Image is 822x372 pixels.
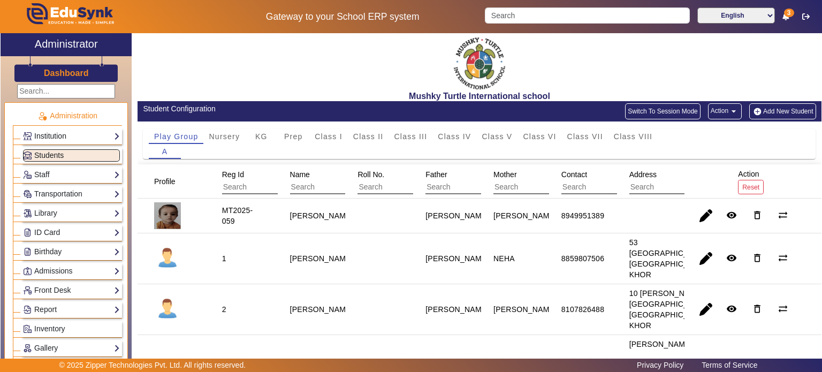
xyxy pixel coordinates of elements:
span: Nursery [209,133,240,140]
span: Name [290,170,310,179]
div: 2 [222,304,226,315]
span: Play Group [154,133,199,140]
div: 53 [GEOGRAPHIC_DATA] [GEOGRAPHIC_DATA] KHOR [629,237,710,280]
input: Search [493,180,589,194]
span: Reg Id [222,170,244,179]
mat-icon: arrow_drop_down [728,106,739,117]
input: Search [485,7,689,24]
mat-icon: remove_red_eye [726,210,737,221]
input: Search [561,180,657,194]
span: Father [425,170,447,179]
div: Father [422,165,535,198]
img: 1e6a7432-eec3-4f5f-b620-ecdb046e52cc [154,202,181,229]
a: Administrator [1,33,132,56]
img: Inventory.png [24,325,32,333]
span: Roll No. [357,170,384,179]
mat-icon: sync_alt [778,210,788,221]
input: Search [357,180,453,194]
mat-icon: delete_outline [752,253,763,263]
div: Action [734,164,767,198]
staff-with-status: [PERSON_NAME] [290,254,353,263]
div: 8859807506 [561,253,604,264]
div: 10 [PERSON_NAME][GEOGRAPHIC_DATA] [GEOGRAPHIC_DATA] KHOR [629,288,710,331]
span: Class VII [567,133,603,140]
span: Class III [394,133,427,140]
span: Class V [482,133,512,140]
div: NEHA [493,253,515,264]
img: f2cfa3ea-8c3d-4776-b57d-4b8cb03411bc [453,36,506,91]
a: Terms of Service [696,358,763,372]
span: Class VIII [614,133,652,140]
a: Dashboard [43,67,89,79]
staff-with-status: [PERSON_NAME] [290,305,353,314]
input: Search [629,180,725,194]
div: 8107826488 [561,304,604,315]
img: Administration.png [37,111,47,121]
img: profile.png [154,245,181,272]
div: Contact [558,165,671,198]
div: Reg Id [218,165,331,198]
div: Roll No. [354,165,467,198]
input: Search... [17,84,115,98]
staff-with-status: [PERSON_NAME] [290,211,353,220]
mat-icon: sync_alt [778,303,788,314]
img: Students.png [24,151,32,160]
img: profile.png [154,296,181,323]
span: Class II [353,133,384,140]
div: Name [286,165,399,198]
p: © 2025 Zipper Technologies Pvt. Ltd. All rights reserved. [59,360,246,371]
div: [PERSON_NAME] [493,304,557,315]
div: MT2025-059 [222,205,265,226]
a: Privacy Policy [631,358,689,372]
span: A [162,148,168,155]
mat-icon: delete_outline [752,303,763,314]
button: Add New Student [749,103,816,119]
a: Students [23,149,120,162]
div: [PERSON_NAME] [425,253,489,264]
div: Profile [150,172,189,191]
button: Reset [738,180,764,194]
span: Address [629,170,657,179]
h5: Gateway to your School ERP system [211,11,474,22]
input: Search [425,180,521,194]
div: Address [626,165,739,198]
div: [PERSON_NAME] [493,210,557,221]
p: Administration [13,110,122,122]
button: Switch To Session Mode [625,103,701,119]
span: Mother [493,170,517,179]
div: 1 [222,253,226,264]
span: 3 [784,9,794,17]
mat-icon: sync_alt [778,253,788,263]
input: Search [222,180,318,194]
div: [PERSON_NAME] [425,210,489,221]
img: add-new-student.png [752,107,763,116]
div: Mother [490,165,603,198]
span: Contact [561,170,587,179]
mat-icon: remove_red_eye [726,253,737,263]
mat-icon: delete_outline [752,210,763,221]
span: Class IV [438,133,471,140]
span: Students [34,151,64,160]
span: Inventory [34,324,65,333]
button: Action [708,103,742,119]
div: 8949951389 [561,210,604,221]
h3: Dashboard [44,68,89,78]
span: Class VI [523,133,556,140]
span: Profile [154,177,176,186]
span: Class I [315,133,342,140]
input: Search [290,180,386,194]
span: Prep [284,133,303,140]
a: Inventory [23,323,120,335]
div: [PERSON_NAME] [425,304,489,315]
span: KG [255,133,268,140]
div: Student Configuration [143,103,474,115]
h2: Mushky Turtle International school [138,91,821,101]
h2: Administrator [35,37,98,50]
mat-icon: remove_red_eye [726,303,737,314]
